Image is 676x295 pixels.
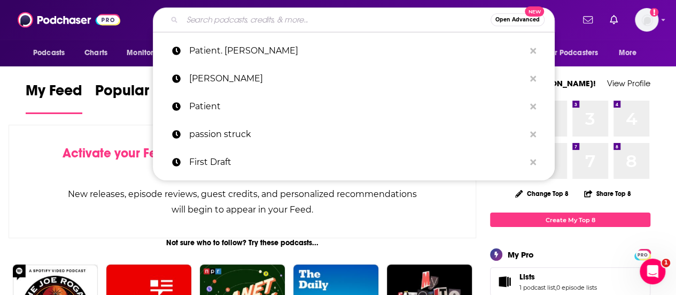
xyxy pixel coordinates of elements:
[636,250,649,258] a: PRO
[490,213,650,227] a: Create My Top 8
[519,272,535,282] span: Lists
[26,81,82,106] span: My Feed
[540,43,613,63] button: open menu
[153,148,555,176] a: First Draft
[189,93,525,120] p: Patient
[495,17,540,22] span: Open Advanced
[584,183,632,204] button: Share Top 8
[189,120,525,148] p: passion struck
[579,11,597,29] a: Show notifications dropdown
[607,78,650,88] a: View Profile
[26,43,79,63] button: open menu
[491,13,545,26] button: Open AdvancedNew
[508,249,534,260] div: My Pro
[189,148,525,176] p: First Draft
[119,43,178,63] button: open menu
[635,8,658,32] span: Logged in as LBraverman
[26,81,82,114] a: My Feed
[509,187,575,200] button: Change Top 8
[84,46,107,60] span: Charts
[153,7,555,32] div: Search podcasts, credits, & more...
[547,46,598,60] span: For Podcasters
[153,37,555,65] a: Patient. [PERSON_NAME]
[153,65,555,93] a: [PERSON_NAME]
[519,272,597,282] a: Lists
[525,6,544,17] span: New
[494,274,515,289] a: Lists
[605,11,622,29] a: Show notifications dropdown
[182,11,491,28] input: Search podcasts, credits, & more...
[9,238,476,247] div: Not sure who to follow? Try these podcasts...
[640,259,665,284] iframe: Intercom live chat
[635,8,658,32] img: User Profile
[662,259,670,267] span: 1
[153,93,555,120] a: Patient
[153,120,555,148] a: passion struck
[555,284,556,291] span: ,
[63,145,172,161] span: Activate your Feed
[619,46,637,60] span: More
[95,81,186,106] span: Popular Feed
[189,65,525,93] p: Mary Elizabeth Williams
[18,10,120,30] img: Podchaser - Follow, Share and Rate Podcasts
[63,146,422,177] div: by following Podcasts, Creators, Lists, and other Users!
[635,8,658,32] button: Show profile menu
[556,284,597,291] a: 0 episode lists
[650,8,658,17] svg: Add a profile image
[611,43,650,63] button: open menu
[33,46,65,60] span: Podcasts
[77,43,114,63] a: Charts
[127,46,165,60] span: Monitoring
[63,186,422,217] div: New releases, episode reviews, guest credits, and personalized recommendations will begin to appe...
[519,284,555,291] a: 1 podcast list
[189,37,525,65] p: Patient. Mary Elizabeth Williams
[95,81,186,114] a: Popular Feed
